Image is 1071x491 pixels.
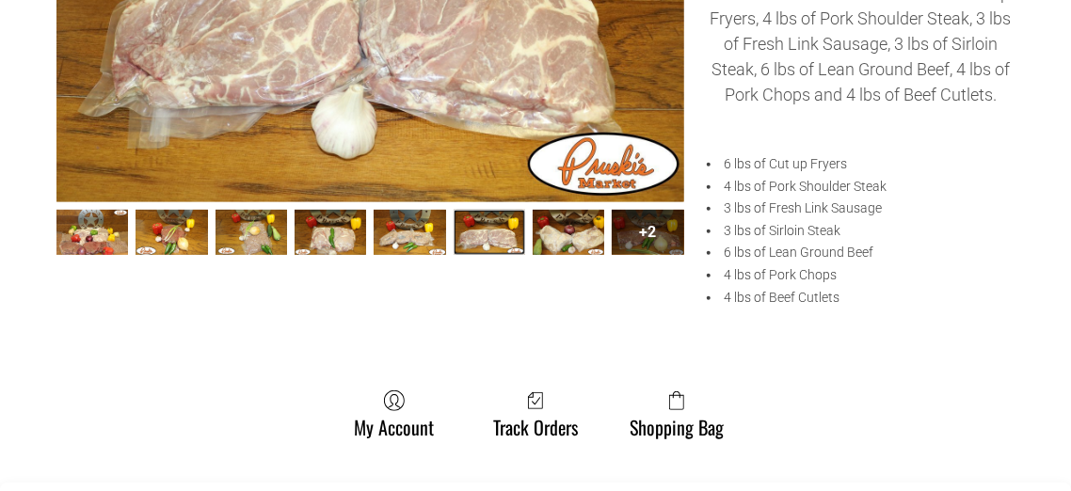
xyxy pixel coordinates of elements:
[707,222,1015,241] li: 3 lbs of Sirloin Steak
[620,389,733,438] a: Shopping Bag
[216,210,287,255] a: 30 lb Combo Bundle003 2
[707,155,1015,174] li: 6 lbs of Cut up Fryers
[136,210,207,255] a: 30 lb Combo Bundle002 1
[454,210,525,255] a: 30 lb Combo Bundle006 5
[484,389,587,438] a: Track Orders
[707,199,1015,218] li: 3 lbs of Fresh Link Sausage
[374,210,445,255] a: 30 lb Combo Bundle005 4
[707,244,1015,262] li: 6 lbs of Lean Ground Beef
[533,210,604,255] a: 30 lb Combo Bundle007 6
[707,178,1015,197] li: 4 lbs of Pork Shoulder Steak
[295,210,366,255] a: 30 lb Combo Bundle004 3
[56,210,128,255] a: 30 lb Combo Bundle 0
[612,210,683,255] div: +2
[345,389,444,438] a: My Account
[707,289,1015,308] li: 4 lbs of Beef Cutlets
[707,266,1015,285] li: 4 lbs of Pork Chops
